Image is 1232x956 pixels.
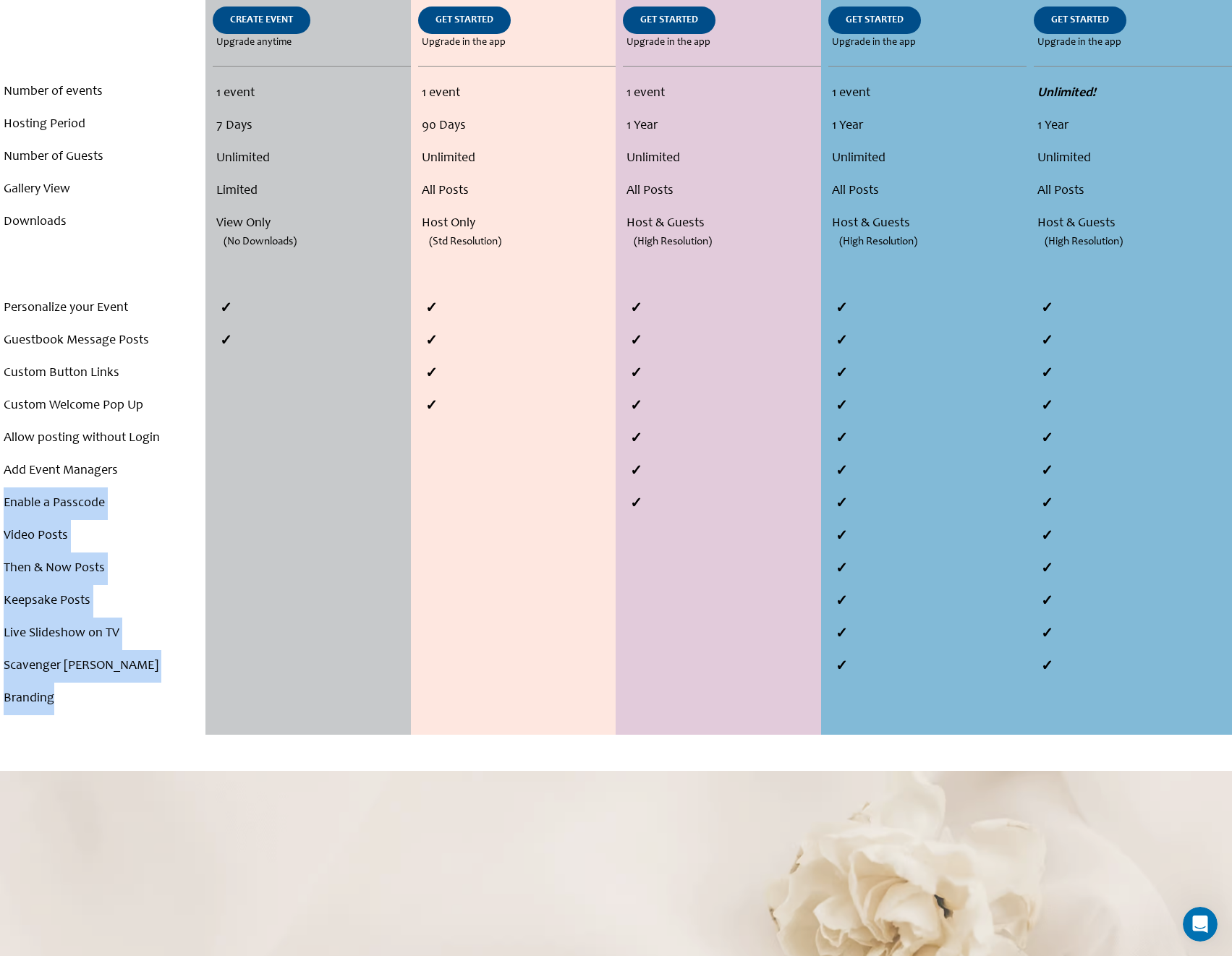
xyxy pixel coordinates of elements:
span: Upgrade in the app [832,34,916,51]
li: Video Posts [4,520,202,552]
li: Custom Welcome Pop Up [4,390,202,422]
span: CREATE EVENT [230,15,293,25]
li: Allow posting without Login [4,422,202,455]
li: 1 event [216,77,406,110]
span: (Std Resolution) [429,226,501,258]
li: View Only [216,208,406,240]
li: 90 Days [422,110,613,142]
li: 1 event [832,77,1023,110]
li: Scavenger [PERSON_NAME] [4,650,202,683]
li: Then & Now Posts [4,552,202,585]
li: Host & Guests [626,208,817,240]
li: Keepsake Posts [4,585,202,618]
li: Enable a Passcode [4,487,202,520]
span: (High Resolution) [839,226,917,258]
span: . [101,15,104,25]
span: . [101,38,104,48]
a: . [84,7,122,34]
span: GET STARTED [846,15,904,25]
li: Unlimited [216,142,406,175]
li: 7 Days [216,110,406,142]
span: (No Downloads) [224,226,297,258]
li: Unlimited [1037,142,1228,175]
iframe: Intercom live chat [1183,907,1218,942]
li: Unlimited [626,142,817,175]
li: Host & Guests [1037,208,1228,240]
li: Downloads [4,206,202,239]
li: Gallery View [4,174,202,206]
a: GET STARTED [828,7,921,34]
span: (High Resolution) [634,226,712,258]
li: Branding [4,683,202,715]
li: Limited [216,175,406,208]
span: Upgrade anytime [216,34,292,51]
a: GET STARTED [623,7,715,34]
a: GET STARTED [418,7,511,34]
span: GET STARTED [436,15,493,25]
li: Add Event Managers [4,455,202,487]
span: Upgrade in the app [626,34,710,51]
li: Host Only [422,208,613,240]
li: Unlimited [832,142,1023,175]
span: (High Resolution) [1045,226,1123,258]
li: 1 Year [832,110,1023,142]
li: 1 event [626,77,817,110]
li: Guestbook Message Posts [4,325,202,357]
li: All Posts [1037,175,1228,208]
span: GET STARTED [640,15,698,25]
li: All Posts [626,175,817,208]
li: 1 Year [626,110,817,142]
span: Upgrade in the app [1037,34,1121,51]
li: Custom Button Links [4,357,202,390]
li: Unlimited [422,142,613,175]
strong: Unlimited! [1037,87,1096,100]
li: Number of Guests [4,141,202,174]
li: 1 Year [1037,110,1228,142]
span: GET STARTED [1051,15,1109,25]
li: Number of events [4,76,202,108]
a: CREATE EVENT [213,7,310,34]
li: All Posts [832,175,1023,208]
li: Hosting Period [4,108,202,141]
li: Live Slideshow on TV [4,618,202,650]
a: GET STARTED [1034,7,1126,34]
li: All Posts [422,175,613,208]
li: Host & Guests [832,208,1023,240]
span: Upgrade in the app [422,34,506,51]
li: 1 event [422,77,613,110]
li: Personalize your Event [4,292,202,325]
